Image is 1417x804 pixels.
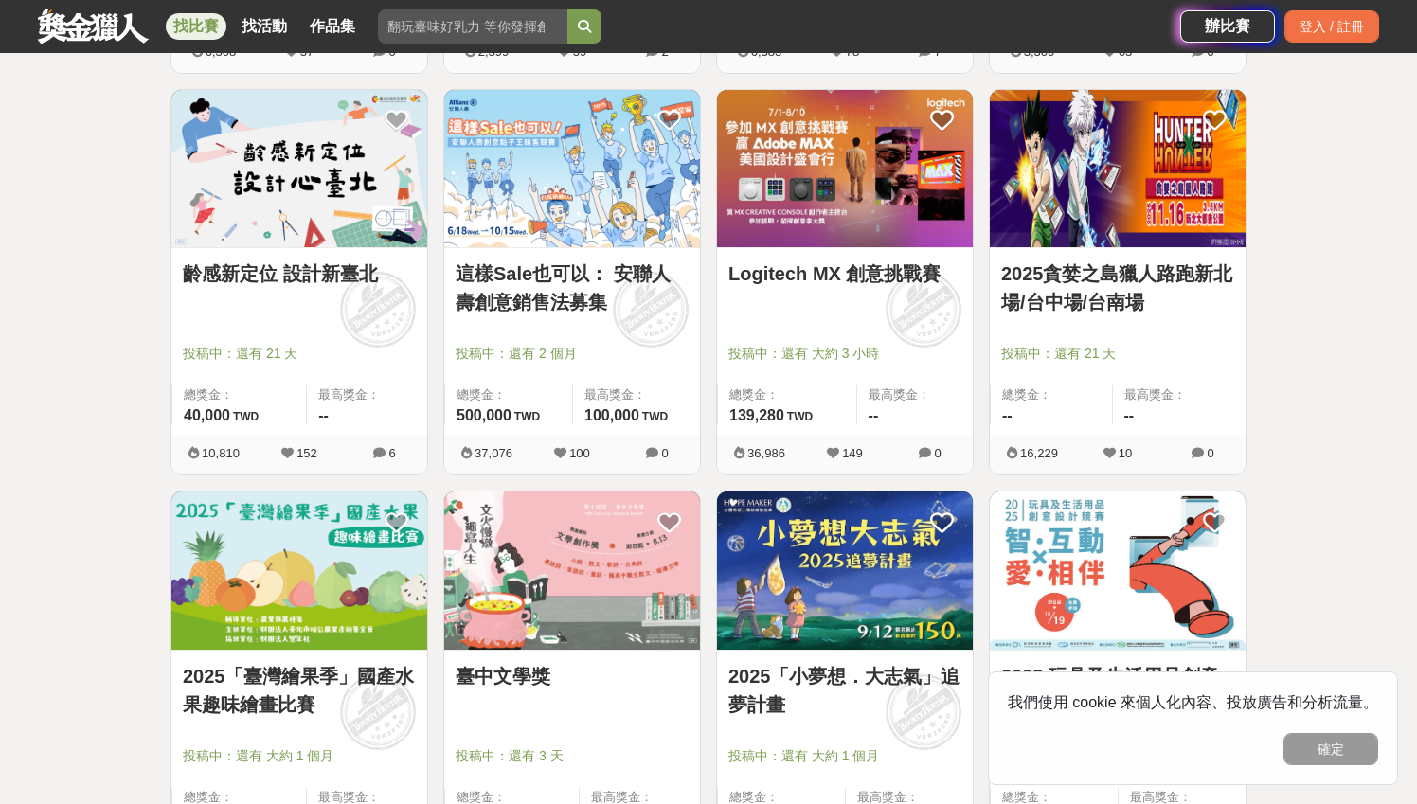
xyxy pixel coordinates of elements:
span: 3,300 [1024,45,1055,59]
a: 找比賽 [166,13,226,40]
span: -- [1002,407,1013,423]
span: 6,308 [206,45,237,59]
img: Cover Image [444,491,700,650]
span: 總獎金： [1002,385,1101,404]
img: Cover Image [444,90,700,248]
a: 作品集 [302,13,363,40]
span: 152 [296,446,317,460]
button: 確定 [1283,733,1378,765]
a: Cover Image [444,90,700,249]
span: 投稿中：還有 2 個月 [456,344,689,364]
span: TWD [642,410,668,423]
a: 這樣Sale也可以： 安聯人壽創意銷售法募集 [456,259,689,316]
span: 總獎金： [457,385,561,404]
input: 翻玩臺味好乳力 等你發揮創意！ [378,9,567,44]
span: 2 [661,45,668,59]
a: Cover Image [717,90,973,249]
span: 139,280 [729,407,784,423]
span: 149 [842,446,863,460]
img: Cover Image [171,491,427,650]
a: 2025貪婪之島獵人路跑新北場/台中場/台南場 [1001,259,1234,316]
span: 6 [388,446,395,460]
span: 40,000 [184,407,230,423]
span: TWD [233,410,259,423]
span: 投稿中：還有 21 天 [183,344,416,364]
span: 我們使用 cookie 來個人化內容、投放廣告和分析流量。 [1008,694,1378,710]
img: Cover Image [717,90,973,248]
span: 0 [661,446,668,460]
span: 78 [846,45,859,59]
span: 100,000 [584,407,639,423]
a: 2025「小夢想．大志氣」追夢計畫 [728,662,961,719]
a: 辦比賽 [1180,10,1275,43]
span: TWD [787,410,813,423]
img: Cover Image [717,491,973,650]
a: Cover Image [990,90,1246,249]
span: 2,399 [478,45,510,59]
span: 總獎金： [729,385,845,404]
img: Cover Image [990,491,1246,650]
img: Cover Image [171,90,427,248]
span: 0 [1207,45,1213,59]
a: 2025「臺灣繪果季」國產水果趣味繪畫比賽 [183,662,416,719]
span: 7 [934,45,941,59]
span: 最高獎金： [1124,385,1235,404]
span: 37,076 [475,446,512,460]
a: Cover Image [990,491,1246,651]
a: Logitech MX 創意挑戰賽 [728,259,961,288]
span: 63 [1119,45,1132,59]
a: 2025 玩具及生活用品創意設計競賽 [1001,662,1234,719]
span: 投稿中：還有 大約 1 個月 [728,746,961,766]
span: TWD [514,410,540,423]
div: 登入 / 註冊 [1284,10,1379,43]
span: -- [1124,407,1135,423]
a: Cover Image [444,491,700,651]
a: 齡感新定位 設計新臺北 [183,259,416,288]
span: 10 [1119,446,1132,460]
a: 臺中文學獎 [456,662,689,690]
span: -- [318,407,329,423]
span: -- [869,407,879,423]
span: 10,810 [202,446,240,460]
span: 36,986 [747,446,785,460]
span: 0 [934,446,941,460]
a: Cover Image [717,491,973,651]
span: 39 [573,45,586,59]
span: 最高獎金： [584,385,689,404]
span: 6,383 [751,45,782,59]
a: 找活動 [234,13,295,40]
a: Cover Image [171,90,427,249]
span: 投稿中：還有 大約 3 小時 [728,344,961,364]
span: 0 [388,45,395,59]
span: 最高獎金： [869,385,961,404]
span: 0 [1207,446,1213,460]
img: Cover Image [990,90,1246,248]
span: 37 [300,45,314,59]
span: 最高獎金： [318,385,416,404]
span: 500,000 [457,407,511,423]
span: 100 [569,446,590,460]
span: 投稿中：還有 21 天 [1001,344,1234,364]
span: 總獎金： [184,385,295,404]
a: Cover Image [171,491,427,651]
span: 投稿中：還有 大約 1 個月 [183,746,416,766]
span: 投稿中：還有 3 天 [456,746,689,766]
span: 16,229 [1020,446,1058,460]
